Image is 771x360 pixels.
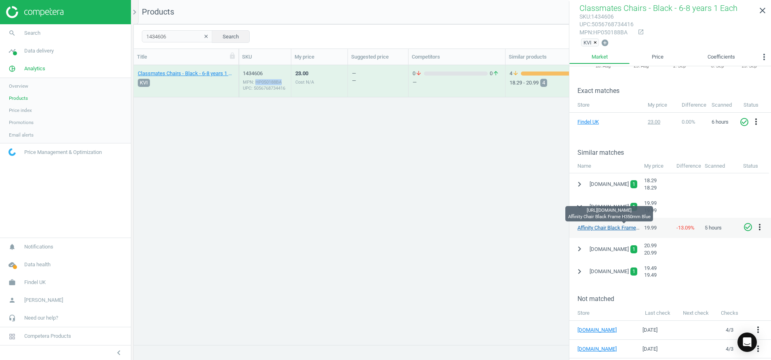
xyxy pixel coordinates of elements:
th: Difference [678,97,708,113]
button: more_vert [753,325,763,335]
i: chevron_right [130,7,139,17]
div: — [413,79,501,86]
img: wGWNvw8QSZomAAAAABJRU5ErkJggg== [8,148,16,156]
span: × [594,40,597,46]
i: timeline [4,43,20,59]
div: Name [569,158,640,173]
div: My price [640,158,672,173]
span: Email alerts [9,132,34,138]
span: Competera Products [24,333,71,340]
span: Classmates Chairs - Black - 6-8 years 1 Each [579,3,737,13]
th: Store [569,97,644,113]
span: [URL][DOMAIN_NAME] Affinity Chair Black Frame H350mm Blue [568,207,651,219]
div: — [352,70,356,96]
th: Store [569,305,638,321]
a: Classmates Chairs - Black - 6-8 years 1 Each [138,70,234,77]
button: Search [212,30,250,42]
span: [DOMAIN_NAME] [590,181,629,188]
div: Suggested price [351,53,405,61]
span: KVI [584,39,592,46]
div: : 1434606 [579,13,634,21]
i: notifications [4,239,20,255]
span: sku [579,13,590,20]
span: 1 [632,203,635,211]
i: clear [203,34,209,39]
span: Analytics [24,65,45,72]
i: chevron_right [575,267,584,276]
div: My price [295,53,344,61]
div: Title [137,53,235,61]
span: Price Management & Optimization [24,149,102,156]
div: Similar products [509,53,587,61]
input: SKU/Title search [142,30,213,42]
span: 19.99 19.99 [644,200,657,213]
div: 19.99 [640,221,672,236]
span: [DATE] [642,327,657,333]
span: 4 [510,70,521,77]
span: [DATE] [642,346,657,352]
i: more_vert [753,344,763,354]
div: Status [739,158,769,173]
span: 4 [542,79,545,87]
span: 0.00 % [682,119,695,125]
span: KVI [140,79,148,87]
div: Difference [672,158,701,173]
i: more_vert [759,52,769,62]
div: grid [134,65,771,335]
a: [DOMAIN_NAME] [577,345,626,353]
i: more_vert [755,222,765,232]
i: pie_chart_outlined [4,61,20,76]
button: chevron_right [572,264,587,279]
span: [DOMAIN_NAME] [590,268,629,275]
span: 0 [488,70,501,77]
div: : 5056768734416 [579,21,634,28]
span: 6 hours [712,119,729,125]
span: Data delivery [24,47,54,55]
h3: Not matched [577,295,771,303]
span: 1 [632,267,635,276]
span: 20.99 20.99 [644,242,657,256]
button: chevron_left [109,347,129,358]
span: Products [9,95,28,101]
i: check_circle_outline [743,222,753,232]
h3: Similar matches [577,149,771,156]
span: 1 [632,180,635,188]
i: more_vert [753,325,763,335]
i: headset_mic [4,310,20,326]
i: add_circle [601,39,609,47]
span: [DOMAIN_NAME] [590,203,629,211]
i: work [4,275,20,290]
th: Scanned [708,97,739,113]
td: 4 / 3 [715,321,744,340]
td: 4 / 3 [715,339,744,358]
button: × [594,39,598,46]
span: Search [24,29,40,37]
span: Price index [9,107,32,114]
div: : HP050188BA [579,29,634,36]
button: more_vert [757,50,771,66]
th: Checks [715,305,744,321]
button: chevron_right [572,242,587,257]
div: Open Intercom Messenger [737,333,757,352]
span: 19.49 19.49 [644,265,657,278]
i: check_circle_outline [739,117,749,127]
th: Last check [638,305,676,321]
i: chevron_left [114,348,124,358]
div: Cost N/A [295,79,314,85]
th: Status [739,97,771,113]
div: Competitors [412,53,502,61]
button: add_circle [600,38,609,48]
span: -13.09 % [676,225,695,231]
span: Products [142,7,174,17]
button: more_vert [755,222,765,233]
h3: Exact matches [577,87,771,95]
a: Findel UK [577,118,618,126]
div: SKU [242,53,288,61]
button: more_vert [753,344,763,354]
i: arrow_upward [493,70,499,77]
i: cloud_done [4,257,20,272]
div: 1434606 [243,70,287,77]
th: Next check [676,305,715,321]
a: Affinity Chair Black Frame H350mm Blue [577,225,670,231]
a: Coefficients [686,50,757,64]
